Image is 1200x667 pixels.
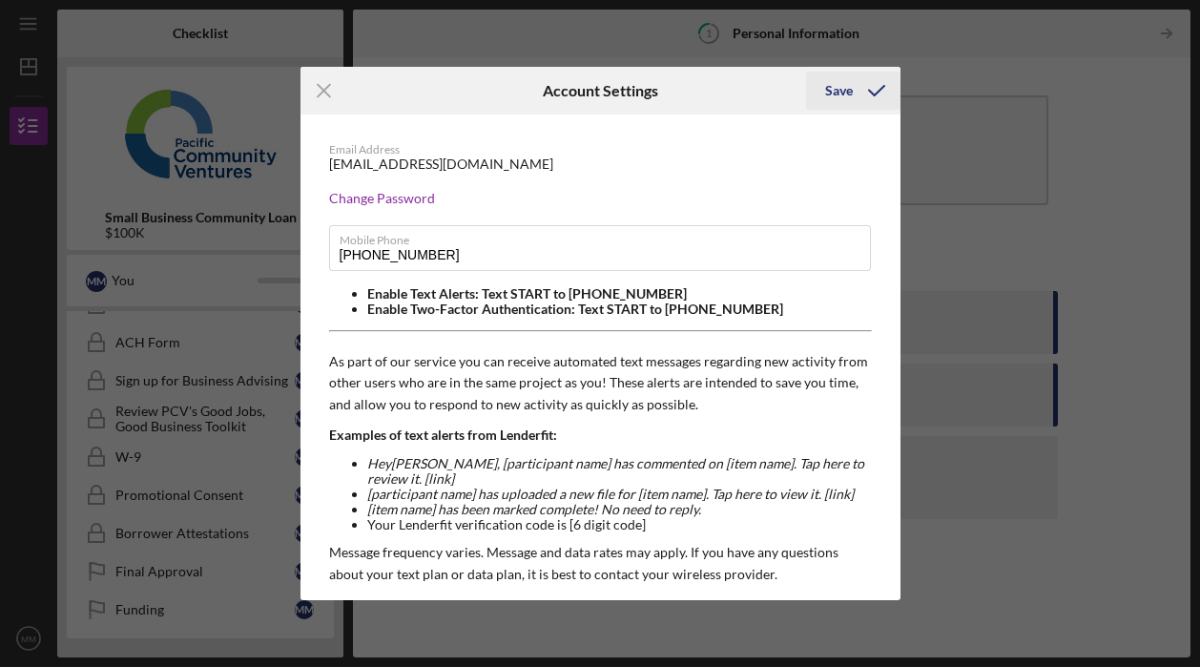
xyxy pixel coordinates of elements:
[367,502,872,517] li: [item name] has been marked complete! No need to reply.
[806,72,900,110] button: Save
[367,517,872,532] li: Your Lenderfit verification code is [6 digit code]
[329,425,872,446] p: Examples of text alerts from Lenderfit:
[329,156,553,172] div: [EMAIL_ADDRESS][DOMAIN_NAME]
[367,456,872,487] li: Hey [PERSON_NAME] , [participant name] has commented on [item name]. Tap here to review it. [link]
[340,226,871,247] label: Mobile Phone
[329,542,872,585] p: Message frequency varies. Message and data rates may apply. If you have any questions about your ...
[329,351,872,415] p: As part of our service you can receive automated text messages regarding new activity from other ...
[367,286,872,302] li: Enable Text Alerts: Text START to [PHONE_NUMBER]
[825,72,853,110] div: Save
[329,143,872,156] div: Email Address
[367,487,872,502] li: [participant name] has uploaded a new file for [item name]. Tap here to view it. [link]
[329,191,872,206] div: Change Password
[543,82,658,99] h6: Account Settings
[367,302,872,317] li: Enable Two-Factor Authentication: Text START to [PHONE_NUMBER]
